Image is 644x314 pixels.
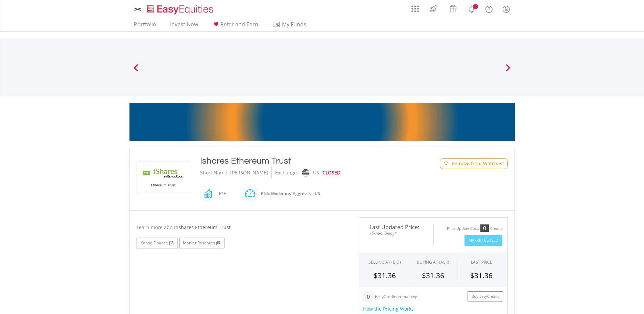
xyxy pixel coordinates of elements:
[468,291,503,302] a: Buy EasyCredits
[364,230,428,236] span: 15-min. Delay*
[374,271,396,280] span: $31.36
[230,167,268,179] div: [PERSON_NAME]
[137,238,177,248] a: Yahoo Finance
[200,155,412,167] div: Ishares Ethereum Trust
[275,167,298,179] div: Exchange:
[440,158,508,169] button: Watchlist - Remove from Watchlist
[463,2,480,15] a: Notifications
[368,259,401,265] div: SELLING AT (BID)
[480,224,489,232] div: 0
[447,226,479,231] div: Price Update Cost:
[258,186,320,202] div: Risk: Moderate/ Aggressive US
[363,306,414,312] span: How the Pricing Works
[470,271,493,280] span: $31.36
[471,259,492,265] div: LAST PRICE
[215,186,228,202] div: ETFs
[220,21,258,28] span: Refer and Earn
[443,2,463,14] a: Vouchers
[422,271,444,280] span: $31.36
[375,294,418,300] div: EasyCredits remaining
[177,224,231,231] span: Ishares Ethereum Trust
[464,235,502,246] button: Market Closed
[364,224,428,230] span: Last Updated Price:
[167,21,201,31] a: Invest Now
[179,238,224,248] a: Market Research
[131,21,159,31] a: Portfolio
[272,20,316,29] span: My Funds
[200,167,229,179] div: Short Name:
[145,4,216,15] img: EasyEquities_Logo.png
[428,3,439,14] img: thrive-v2.svg
[448,3,459,14] img: vouchers-v2.svg
[407,2,423,13] a: AppsGrid
[480,2,498,15] a: FAQ's and Support
[449,160,504,167] span: - Remove from Watchlist
[209,21,261,31] a: Refer and Earn
[411,5,419,13] img: grid-menu-icon.svg
[302,169,309,177] img: nasdaq.png
[490,226,502,231] div: Credits
[144,2,216,15] a: Home page
[444,161,449,166] img: Watchlist
[498,2,515,17] a: My Profile
[129,103,515,141] img: EasyMortage Promotion Banner
[137,224,349,231] div: Learn more about
[323,167,340,179] div: CLOSED
[138,162,189,194] img: EQU.US.ETHA.png
[363,291,374,302] div: 0
[313,167,319,179] div: US
[417,259,449,265] span: BUYING AT (ASK)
